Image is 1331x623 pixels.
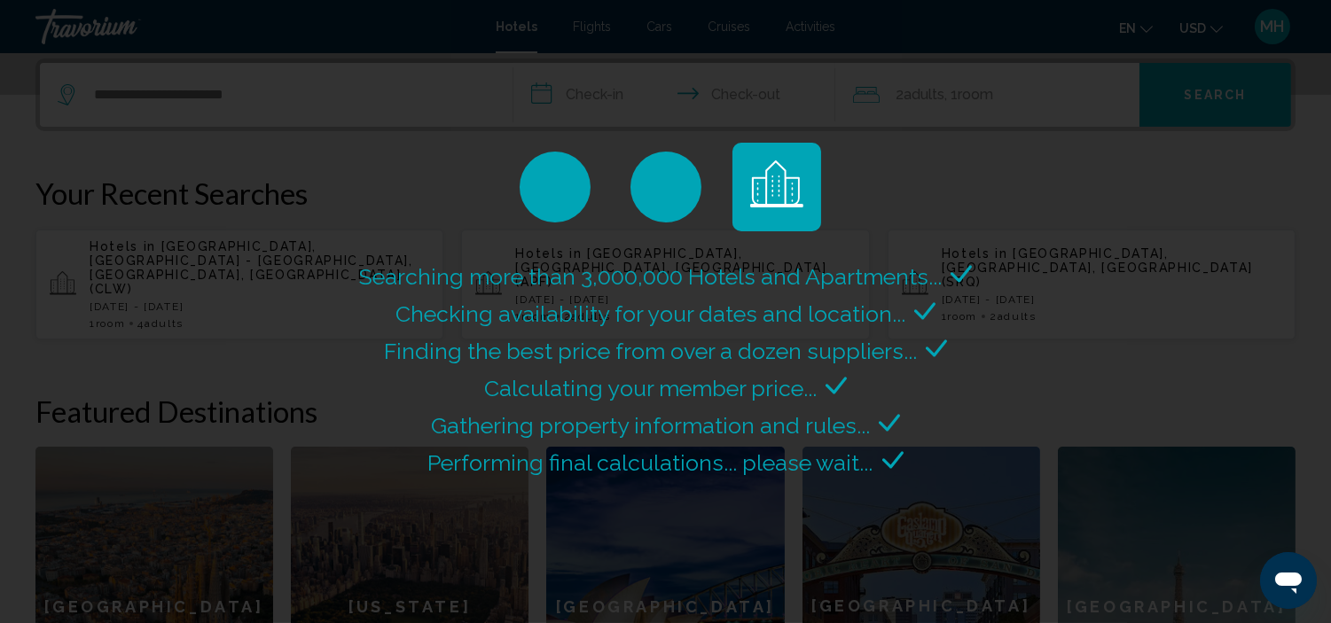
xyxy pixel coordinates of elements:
span: Calculating your member price... [484,375,817,401]
span: Finding the best price from over a dozen suppliers... [384,338,917,364]
iframe: Button to launch messaging window [1260,552,1317,609]
span: Gathering property information and rules... [431,412,870,439]
span: Performing final calculations... please wait... [428,449,873,476]
span: Searching more than 3,000,000 Hotels and Apartments... [359,263,942,290]
span: Checking availability for your dates and location... [395,300,905,327]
